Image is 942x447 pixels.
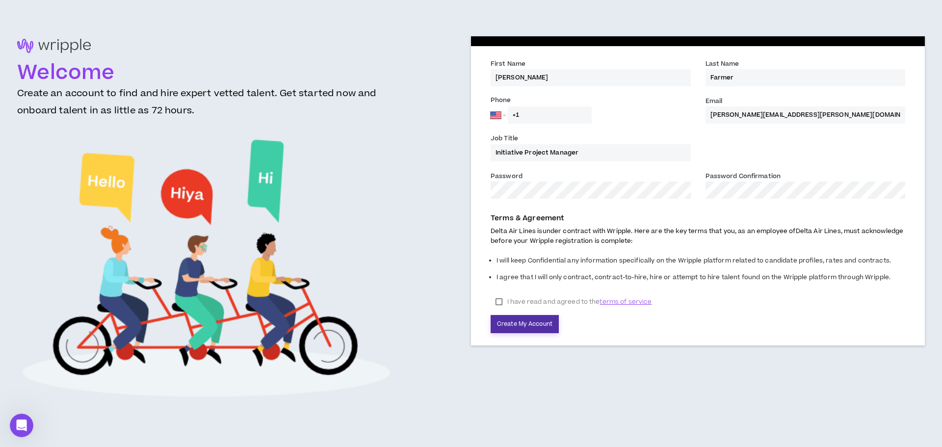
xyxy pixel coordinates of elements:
label: I have read and agreed to the [491,294,656,309]
label: Password Confirmation [706,172,781,183]
p: Terms & Agreement [491,213,905,224]
span: terms of service [600,297,652,307]
p: Delta Air Lines is under contract with Wripple. Here are the key terms that you, as an employee o... [491,227,905,245]
label: Email [706,97,723,107]
h3: Create an account to find and hire expert vetted talent. Get started now and onboard talent in as... [17,85,395,127]
li: I agree that I will only contract, contract-to-hire, hire or attempt to hire talent found on the ... [497,270,905,287]
label: Phone [491,96,691,106]
img: Welcome to Wripple [21,127,392,411]
label: First Name [491,59,525,70]
button: Create My Account [491,315,559,333]
img: logo-brand.png [17,39,91,59]
label: Job Title [491,134,518,145]
label: Password [491,172,523,183]
label: Last Name [706,59,739,70]
h1: Welcome [17,61,395,85]
li: I will keep Confidential any information specifically on the Wripple platform related to candidat... [497,254,905,270]
iframe: Intercom live chat [10,414,33,437]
